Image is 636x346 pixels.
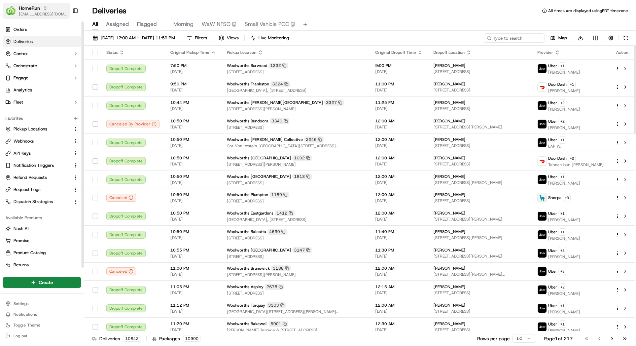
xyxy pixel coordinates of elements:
[433,161,527,167] span: [STREET_ADDRESS]
[375,198,423,203] span: [DATE]
[13,39,33,45] span: Deliveries
[538,193,546,202] img: sherpa_logo.png
[433,272,527,277] span: [STREET_ADDRESS][PERSON_NAME][PERSON_NAME][PERSON_NAME]
[538,83,546,91] img: doordash_logo_v2.png
[170,229,216,234] span: 10:50 PM
[170,247,216,253] span: 10:55 PM
[375,143,423,148] span: [DATE]
[5,175,70,181] a: Refund Requests
[559,268,566,275] button: +3
[3,160,81,171] button: Notification Triggers
[265,284,284,290] div: 2678
[559,210,566,217] button: +1
[170,180,216,185] span: [DATE]
[170,266,216,271] span: 11:00 PM
[13,51,28,57] span: Control
[375,87,423,93] span: [DATE]
[433,321,465,326] span: [PERSON_NAME]
[5,262,78,268] a: Returns
[184,33,210,43] button: Filters
[227,137,303,142] span: Woolworths [PERSON_NAME] Collective
[375,106,423,111] span: [DATE]
[13,126,47,132] span: Pickup Locations
[227,272,364,277] span: [STREET_ADDRESS][PERSON_NAME]
[216,33,242,43] button: Views
[375,235,423,240] span: [DATE]
[47,113,81,119] a: Powered byPylon
[375,63,423,68] span: 9:00 PM
[548,195,562,200] span: Sherpa
[375,210,423,216] span: 12:00 AM
[227,309,364,314] span: [GEOGRAPHIC_DATA][STREET_ADDRESS][PERSON_NAME][GEOGRAPHIC_DATA]
[433,174,465,179] span: [PERSON_NAME]
[538,304,546,313] img: uber-new-logo.jpeg
[227,291,364,296] span: [STREET_ADDRESS]
[227,106,364,112] span: [STREET_ADDRESS][PERSON_NAME]
[375,124,423,130] span: [DATE]
[270,118,289,124] div: 3340
[548,303,557,308] span: Uber
[13,175,47,181] span: Refund Requests
[170,63,216,68] span: 7:50 PM
[3,36,81,47] a: Deliveries
[19,5,40,11] button: HomeRun
[559,99,566,107] button: +2
[3,3,70,19] button: HomeRunHomeRun[EMAIL_ADDRESS][DOMAIN_NAME]
[170,106,216,111] span: [DATE]
[375,161,423,167] span: [DATE]
[106,267,136,275] button: Canceled
[13,333,27,339] span: Log out
[170,192,216,197] span: 10:50 PM
[170,143,216,148] span: [DATE]
[170,321,216,326] span: 11:20 PM
[538,157,546,165] img: doordash_logo_v2.png
[548,100,557,106] span: Uber
[19,11,67,17] span: [EMAIL_ADDRESS][DOMAIN_NAME]
[433,143,527,148] span: [STREET_ADDRESS]
[433,63,465,68] span: [PERSON_NAME]
[548,254,580,260] span: [PERSON_NAME]
[271,265,291,271] div: 3188
[5,250,78,256] a: Product Catalog
[13,27,27,33] span: Orders
[375,229,423,234] span: 11:40 PM
[275,210,294,216] div: 1412
[227,235,364,241] span: [STREET_ADDRESS]
[170,284,216,290] span: 11:05 PM
[375,321,423,326] span: 12:30 AM
[538,175,546,184] img: uber-new-logo.jpeg
[3,260,81,270] button: Returns
[538,64,546,73] img: uber-new-logo.jpeg
[227,118,269,124] span: Woolworths Bundoora
[170,210,216,216] span: 10:50 PM
[7,6,20,20] img: Nash
[227,266,270,271] span: Woolworths Brunswick
[548,88,580,93] span: [PERSON_NAME]
[559,247,566,254] button: +2
[258,35,289,41] span: Live Monitoring
[375,309,423,314] span: [DATE]
[568,81,576,88] button: +1
[621,33,631,43] button: Refresh
[57,98,62,103] div: 💻
[170,87,216,93] span: [DATE]
[227,174,291,179] span: Woolworths [GEOGRAPHIC_DATA]
[548,181,580,186] span: [PERSON_NAME]
[13,162,54,168] span: Notification Triggers
[270,192,289,198] div: 1189
[5,138,70,144] a: Webhooks
[3,113,81,124] div: Favorites
[13,199,53,205] span: Dispatch Strategies
[375,137,423,142] span: 12:00 AM
[559,136,566,144] button: +1
[170,69,216,74] span: [DATE]
[548,291,580,296] span: [PERSON_NAME]
[227,303,265,308] span: Woolworths Torquay
[114,66,122,74] button: Start new chat
[375,192,423,197] span: 12:00 AM
[3,247,81,258] button: Product Catalog
[538,230,546,239] img: uber-new-logo.jpeg
[3,48,81,59] button: Control
[548,156,567,161] span: DoorDash
[375,69,423,74] span: [DATE]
